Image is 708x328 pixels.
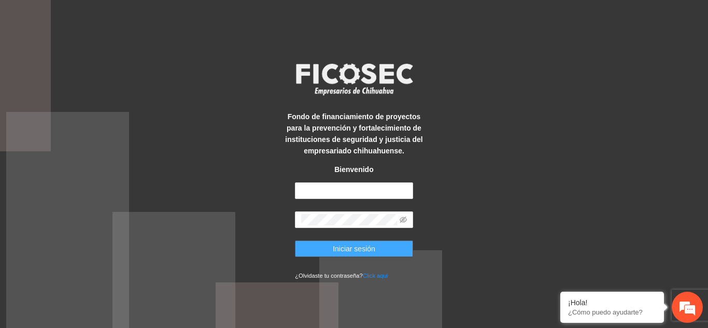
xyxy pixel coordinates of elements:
[568,308,656,316] p: ¿Cómo puedo ayudarte?
[289,60,419,98] img: logo
[334,165,373,174] strong: Bienvenido
[295,273,388,279] small: ¿Olvidaste tu contraseña?
[568,298,656,307] div: ¡Hola!
[363,273,388,279] a: Click aqui
[333,243,375,254] span: Iniciar sesión
[400,216,407,223] span: eye-invisible
[295,240,413,257] button: Iniciar sesión
[285,112,422,155] strong: Fondo de financiamiento de proyectos para la prevención y fortalecimiento de instituciones de seg...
